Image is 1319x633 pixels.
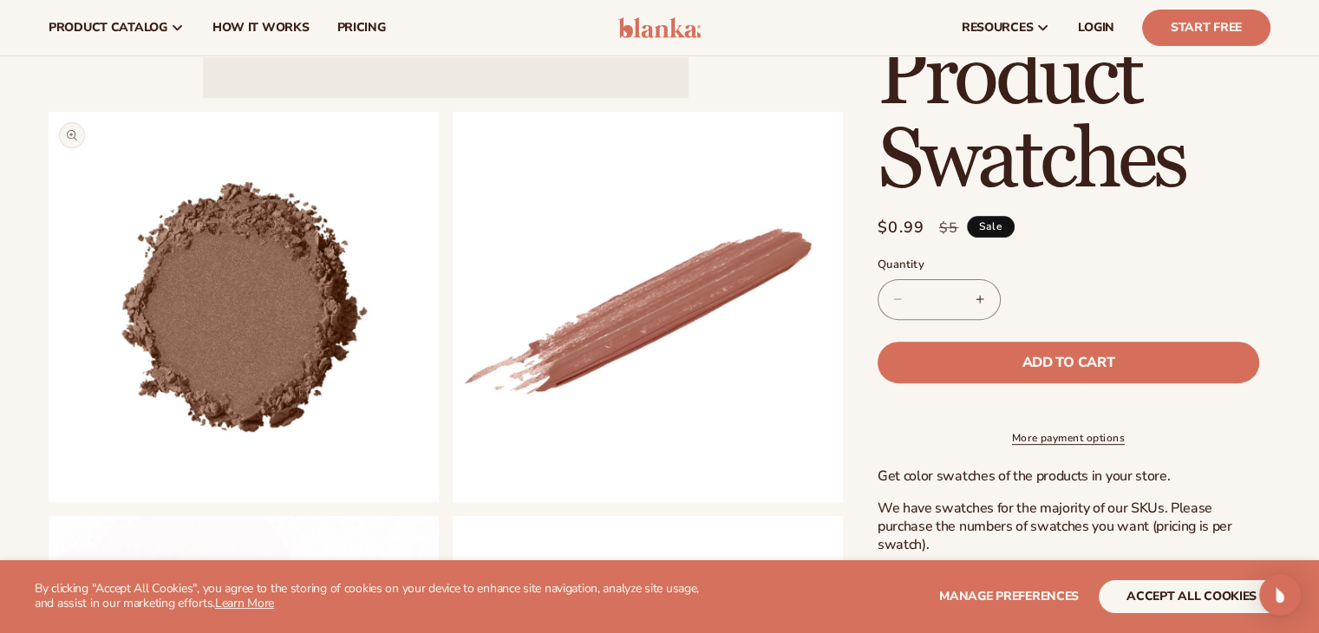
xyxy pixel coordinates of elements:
[35,582,719,611] p: By clicking "Accept All Cookies", you agree to the storing of cookies on your device to enhance s...
[962,21,1033,35] span: resources
[878,36,1270,203] h1: Product Swatches
[1099,580,1284,613] button: accept all cookies
[618,17,701,38] img: logo
[878,257,1259,274] label: Quantity
[939,580,1079,613] button: Manage preferences
[1022,356,1114,369] span: Add to cart
[878,430,1259,446] a: More payment options
[878,467,1270,486] p: Get color swatches of the products in your store.
[939,588,1079,604] span: Manage preferences
[939,218,959,238] s: $5
[878,216,925,239] span: $0.99
[215,595,274,611] a: Learn More
[49,21,167,35] span: product catalog
[878,499,1270,553] p: We have swatches for the majority of our SKUs. Please purchase the numbers of swatches you want (...
[1078,21,1114,35] span: LOGIN
[1142,10,1270,46] a: Start Free
[336,21,385,35] span: pricing
[967,216,1015,238] span: Sale
[878,342,1259,383] button: Add to cart
[212,21,310,35] span: How It Works
[1259,574,1301,616] div: Open Intercom Messenger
